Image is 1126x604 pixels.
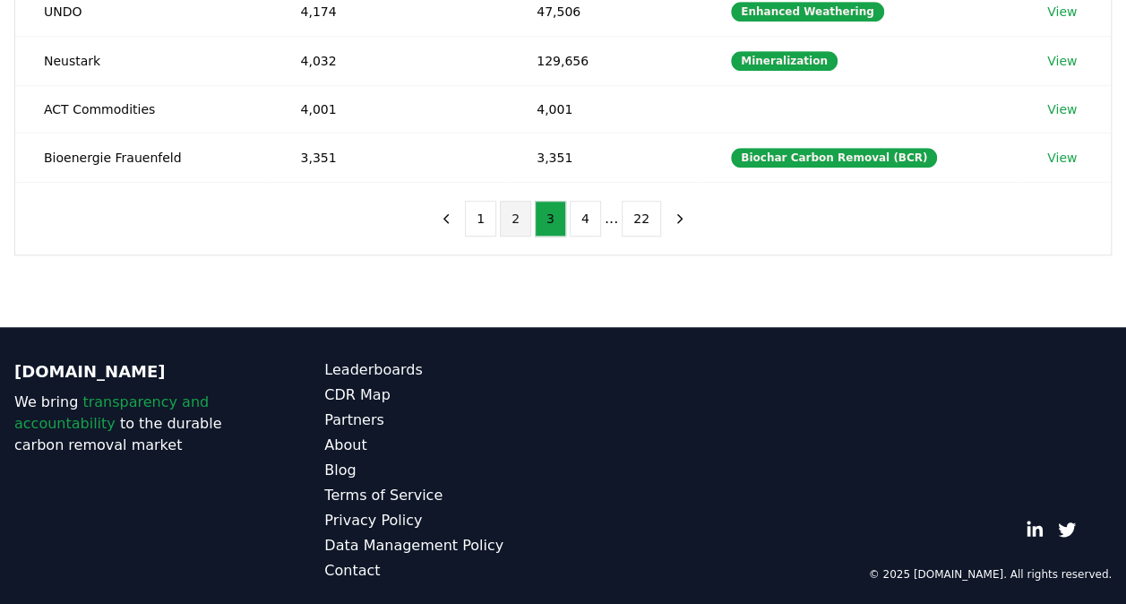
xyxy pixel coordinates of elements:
p: © 2025 [DOMAIN_NAME]. All rights reserved. [868,567,1112,582]
li: ... [605,208,618,229]
td: 129,656 [508,36,702,85]
button: 4 [570,201,601,237]
td: Neustark [15,36,271,85]
a: Privacy Policy [324,510,563,531]
a: View [1047,100,1077,118]
td: ACT Commodities [15,85,271,133]
a: Terms of Service [324,485,563,506]
td: Bioenergie Frauenfeld [15,133,271,182]
p: We bring to the durable carbon removal market [14,392,253,456]
a: View [1047,3,1077,21]
a: LinkedIn [1026,521,1044,539]
button: previous page [431,201,461,237]
a: Data Management Policy [324,535,563,557]
td: 4,032 [271,36,508,85]
a: Contact [324,560,563,582]
p: [DOMAIN_NAME] [14,359,253,384]
td: 3,351 [508,133,702,182]
button: 22 [622,201,661,237]
button: 2 [500,201,531,237]
td: 3,351 [271,133,508,182]
a: CDR Map [324,384,563,406]
span: transparency and accountability [14,393,209,432]
a: Blog [324,460,563,481]
button: 1 [465,201,496,237]
button: next page [665,201,695,237]
a: About [324,435,563,456]
a: Partners [324,410,563,431]
td: 4,001 [508,85,702,133]
a: Twitter [1058,521,1076,539]
button: 3 [535,201,566,237]
a: View [1047,149,1077,167]
td: 4,001 [271,85,508,133]
a: View [1047,52,1077,70]
div: Enhanced Weathering [731,2,884,22]
div: Mineralization [731,51,838,71]
a: Leaderboards [324,359,563,381]
div: Biochar Carbon Removal (BCR) [731,148,937,168]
